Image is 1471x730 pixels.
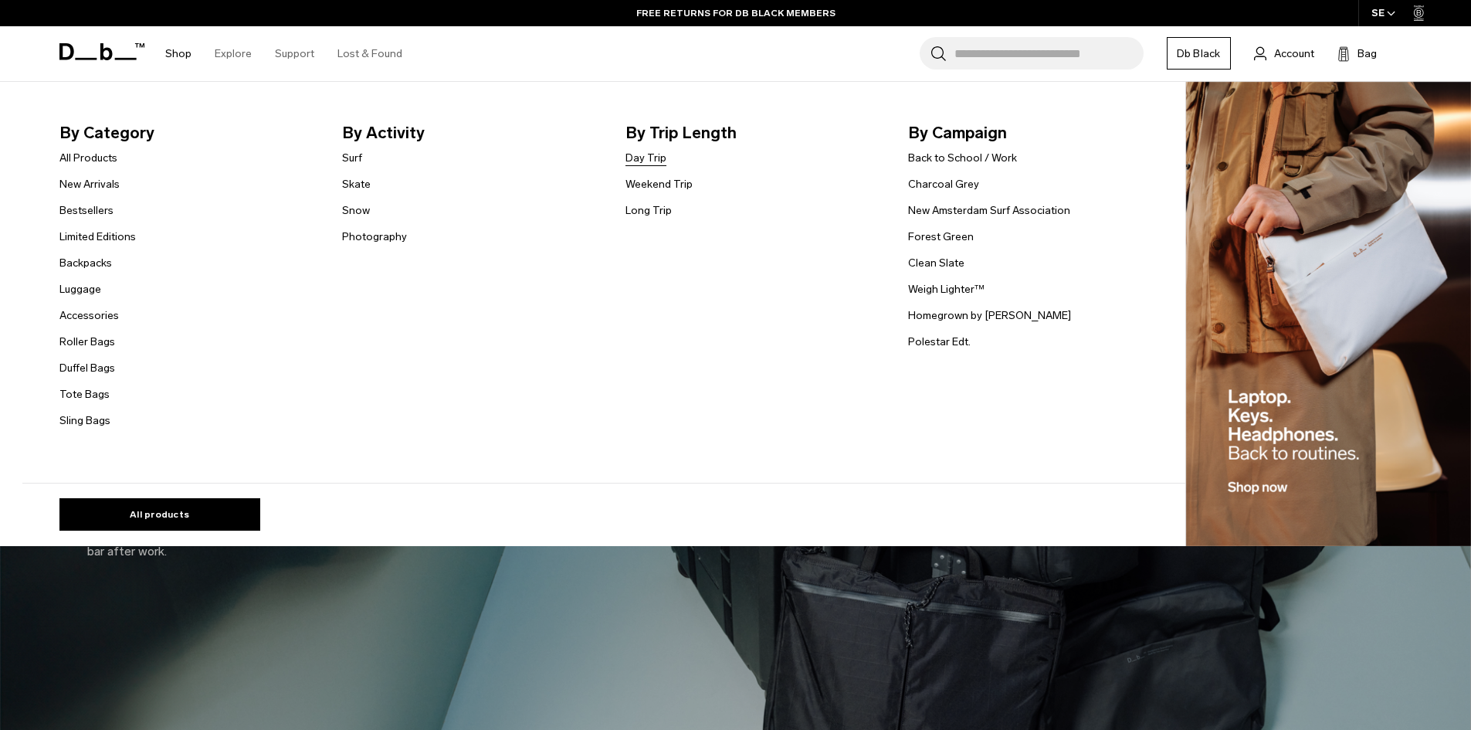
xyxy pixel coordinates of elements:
[59,498,260,531] a: All products
[342,229,407,245] a: Photography
[1274,46,1314,62] span: Account
[1337,44,1377,63] button: Bag
[908,229,974,245] a: Forest Green
[337,26,402,81] a: Lost & Found
[908,307,1071,324] a: Homegrown by [PERSON_NAME]
[59,121,318,145] span: By Category
[636,6,835,20] a: FREE RETURNS FOR DB BLACK MEMBERS
[59,281,101,297] a: Luggage
[59,255,112,271] a: Backpacks
[625,202,672,219] a: Long Trip
[59,360,115,376] a: Duffel Bags
[59,202,114,219] a: Bestsellers
[59,150,117,166] a: All Products
[342,121,601,145] span: By Activity
[625,150,666,166] a: Day Trip
[215,26,252,81] a: Explore
[908,202,1070,219] a: New Amsterdam Surf Association
[908,176,979,192] a: Charcoal Grey
[908,121,1167,145] span: By Campaign
[625,121,884,145] span: By Trip Length
[59,176,120,192] a: New Arrivals
[59,334,115,350] a: Roller Bags
[59,229,136,245] a: Limited Editions
[908,150,1017,166] a: Back to School / Work
[59,413,110,429] a: Sling Bags
[1357,46,1377,62] span: Bag
[59,386,110,402] a: Tote Bags
[154,26,414,81] nav: Main Navigation
[342,202,370,219] a: Snow
[342,176,371,192] a: Skate
[1254,44,1314,63] a: Account
[342,150,362,166] a: Surf
[908,281,985,297] a: Weigh Lighter™
[165,26,192,81] a: Shop
[625,176,693,192] a: Weekend Trip
[1167,37,1231,70] a: Db Black
[908,334,971,350] a: Polestar Edt.
[908,255,964,271] a: Clean Slate
[59,307,119,324] a: Accessories
[275,26,314,81] a: Support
